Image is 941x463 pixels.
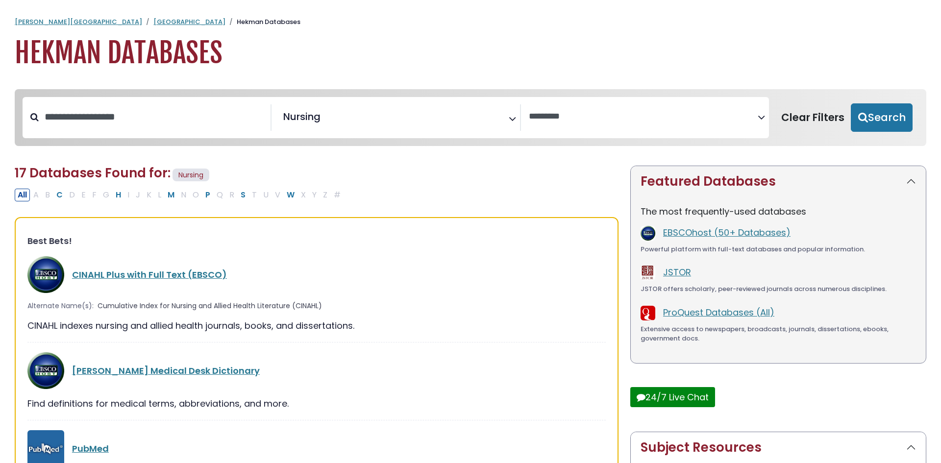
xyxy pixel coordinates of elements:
div: JSTOR offers scholarly, peer-reviewed journals across numerous disciplines. [641,284,916,294]
button: Filter Results W [284,189,297,201]
li: Nursing [279,109,321,124]
span: Nursing [173,169,209,182]
button: 24/7 Live Chat [630,387,715,407]
div: Alpha-list to filter by first letter of database name [15,188,345,200]
a: [PERSON_NAME][GEOGRAPHIC_DATA] [15,17,142,26]
button: Filter Results H [113,189,124,201]
button: Subject Resources [631,432,926,463]
a: [PERSON_NAME] Medical Desk Dictionary [72,365,260,377]
div: Find definitions for medical terms, abbreviations, and more. [27,397,606,410]
span: Nursing [283,109,321,124]
button: Clear Filters [775,103,851,132]
div: CINAHL indexes nursing and allied health journals, books, and dissertations. [27,319,606,332]
button: Submit for Search Results [851,103,913,132]
div: Powerful platform with full-text databases and popular information. [641,244,916,254]
p: The most frequently-used databases [641,205,916,218]
button: Filter Results M [165,189,177,201]
a: ProQuest Databases (All) [663,306,774,318]
a: EBSCOhost (50+ Databases) [663,226,791,239]
textarea: Search [322,115,329,125]
h3: Best Bets! [27,236,606,246]
button: Filter Results C [53,189,66,201]
button: Filter Results S [238,189,248,201]
span: Cumulative Index for Nursing and Allied Health Literature (CINAHL) [98,301,322,311]
a: JSTOR [663,266,691,278]
a: CINAHL Plus with Full Text (EBSCO) [72,268,227,281]
button: Featured Databases [631,166,926,197]
nav: breadcrumb [15,17,926,27]
span: Alternate Name(s): [27,301,94,311]
textarea: Search [529,112,758,122]
a: [GEOGRAPHIC_DATA] [153,17,225,26]
div: Extensive access to newspapers, broadcasts, journals, dissertations, ebooks, government docs. [641,324,916,343]
span: 17 Databases Found for: [15,164,171,182]
nav: Search filters [15,89,926,146]
a: PubMed [72,442,109,455]
button: All [15,189,30,201]
h1: Hekman Databases [15,37,926,70]
button: Filter Results P [202,189,213,201]
input: Search database by title or keyword [39,109,271,125]
li: Hekman Databases [225,17,300,27]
